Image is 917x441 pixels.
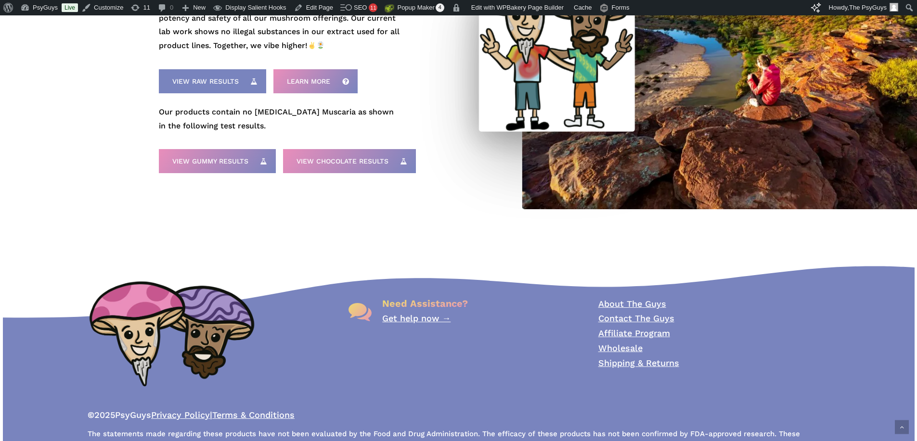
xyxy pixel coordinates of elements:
[94,410,115,420] span: 2025
[283,149,416,173] a: View Chocolate Results
[436,3,444,12] span: 4
[159,149,276,173] a: View Gummy Results
[151,410,210,420] a: Privacy Policy
[308,41,316,49] img: ✌️
[212,410,295,420] a: Terms & Conditions
[317,41,324,49] img: 🌼
[62,3,78,12] a: Live
[273,69,358,93] a: Learn More
[287,76,330,86] span: Learn More
[172,76,239,86] span: View Raw Results
[598,299,666,309] a: About The Guys
[382,313,451,323] a: Get help now →
[159,105,400,133] p: Our products contain no [MEDICAL_DATA] Muscaria as shown in the following test results.
[172,156,248,166] span: View Gummy Results
[159,69,266,93] a: View Raw Results
[890,3,898,12] img: Avatar photo
[895,420,909,434] a: Back to top
[297,156,388,166] span: View Chocolate Results
[88,410,295,422] span: PsyGuys |
[88,270,256,396] img: PsyGuys Heads Logo
[369,3,377,12] div: 11
[598,343,643,353] a: Wholesale
[598,328,670,338] a: Affiliate Program
[598,313,674,323] a: Contact The Guys
[382,298,468,309] span: Need Assistance?
[598,358,679,368] a: Shipping & Returns
[849,4,887,11] span: The PsyGuys
[88,410,94,420] b: ©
